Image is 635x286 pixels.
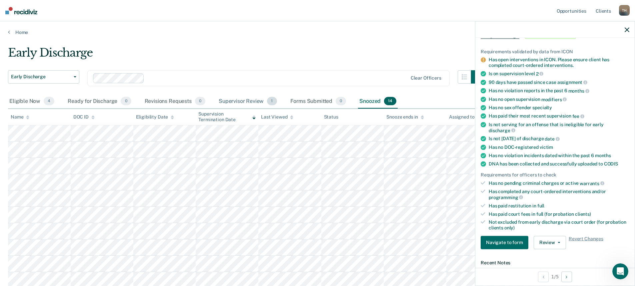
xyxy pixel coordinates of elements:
span: months [568,88,589,93]
span: clients) [575,211,591,216]
iframe: Intercom live chat [612,263,628,279]
div: Supervision Termination Date [198,111,256,123]
div: T H [619,5,630,16]
span: discharge [489,128,515,133]
div: Has completed any court-ordered interventions and/or [489,189,629,200]
div: Supervisor Review [217,94,278,109]
span: assignment [557,80,587,85]
div: Clear officers [411,75,441,81]
span: fee [572,114,584,119]
div: Name [11,114,29,120]
div: Has no violation incidents dated within the past 6 [489,152,629,158]
div: Is on supervision level [489,71,629,77]
div: 1 / 5 [475,268,635,285]
span: modifiers [541,97,567,102]
div: Has paid court fees in full (for probation [489,211,629,217]
span: CODIS [604,161,618,166]
dt: Recent Notes [481,260,629,265]
div: Requirements validated by data from ICON [481,49,629,54]
span: months [595,152,611,158]
div: Requirements for officers to check [481,172,629,177]
span: specialty [532,105,552,110]
span: 2 [536,71,544,76]
div: Ready for Discharge [66,94,132,109]
div: Has no DOC-registered [489,144,629,150]
button: Review [534,236,566,249]
div: Has paid restitution in [489,203,629,208]
span: 0 [121,97,131,106]
span: 14 [384,97,396,106]
a: Home [8,29,627,35]
div: DOC ID [73,114,95,120]
span: programming [489,194,523,200]
span: only) [504,225,515,230]
div: Has no violation reports in the past 6 [489,88,629,94]
div: Revisions Requests [143,94,207,109]
div: Has open interventions in ICON. Please ensure client has completed court-ordered interventions. [489,57,629,68]
div: Assigned to [449,114,480,120]
span: full [537,203,544,208]
span: warrants [580,180,604,186]
div: Last Viewed [261,114,293,120]
div: Has paid their most recent supervision [489,113,629,119]
div: Has no open supervision [489,96,629,102]
div: Early Discharge [8,46,484,65]
div: Is not [DATE] of discharge [489,136,629,142]
div: Not excluded from early discharge via court order (for probation clients [489,219,629,231]
div: Is not serving for an offense that is ineligible for early [489,122,629,133]
div: Has no pending criminal charges or active [489,180,629,186]
span: victim [540,144,553,149]
button: Previous Opportunity [538,271,549,282]
span: 4 [44,97,54,106]
span: date [545,136,559,142]
span: 0 [336,97,346,106]
button: Navigate to form [481,236,528,249]
a: Navigate to form link [481,236,531,249]
div: 90 days have passed since case [489,79,629,85]
div: Snooze ends in [386,114,424,120]
div: Eligibility Date [136,114,174,120]
span: Early Discharge [11,74,71,80]
div: Status [324,114,338,120]
div: DNA has been collected and successfully uploaded to [489,161,629,166]
button: Next Opportunity [561,271,572,282]
div: Forms Submitted [289,94,348,109]
div: Has no sex offender [489,105,629,111]
div: Eligible Now [8,94,56,109]
span: 1 [267,97,277,106]
span: 0 [195,97,205,106]
img: Recidiviz [5,7,37,14]
span: Revert Changes [569,236,603,249]
div: Snoozed [358,94,398,109]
